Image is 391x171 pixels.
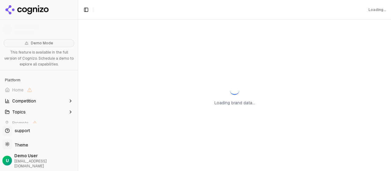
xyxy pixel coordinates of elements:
span: Demo User [14,153,75,159]
span: Competition [12,98,36,104]
span: Demo Mode [31,41,53,46]
span: Theme [12,142,28,148]
span: Home [12,87,24,93]
button: Competition [2,96,75,106]
span: Prompts [12,120,29,126]
button: Topics [2,107,75,117]
p: This feature is available in the full version of Cognizo. Schedule a demo to explore all capabili... [4,50,74,68]
span: support [12,128,30,134]
div: Loading... [368,7,386,12]
span: U [6,158,9,164]
span: Topics [12,109,26,115]
span: [EMAIL_ADDRESS][DOMAIN_NAME] [14,159,75,169]
div: Platform [2,75,75,85]
p: Loading brand data... [214,100,255,106]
